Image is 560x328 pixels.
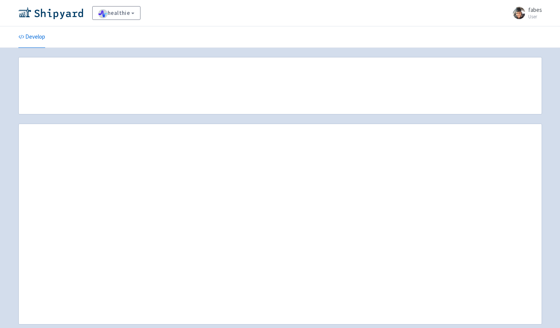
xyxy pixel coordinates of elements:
[528,6,542,13] span: fabes
[18,7,83,19] img: Shipyard logo
[528,14,542,19] small: User
[92,6,141,20] a: healthie
[18,26,45,48] a: Develop
[508,7,542,19] a: fabes User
